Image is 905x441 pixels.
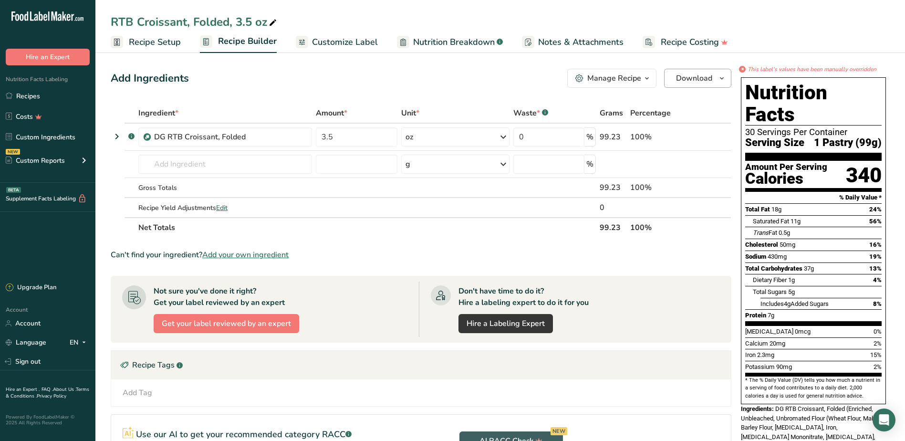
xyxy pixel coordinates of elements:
[600,182,626,193] div: 99.23
[779,229,790,236] span: 0.5g
[869,218,882,225] span: 56%
[406,131,413,143] div: oz
[154,131,273,143] div: DG RTB Croissant, Folded
[791,218,801,225] span: 11g
[869,265,882,272] span: 13%
[458,314,553,333] a: Hire a Labeling Expert
[757,351,774,358] span: 2.3mg
[6,149,20,155] div: NEW
[745,192,882,203] section: % Daily Value *
[873,300,882,307] span: 8%
[745,206,770,213] span: Total Fat
[6,386,40,393] a: Hire an Expert .
[53,386,76,393] a: About Us .
[6,386,89,399] a: Terms & Conditions .
[6,283,56,293] div: Upgrade Plan
[6,156,65,166] div: Custom Reports
[745,265,802,272] span: Total Carbohydrates
[846,163,882,188] div: 340
[162,318,291,329] span: Get your label reviewed by an expert
[664,69,731,88] button: Download
[770,340,785,347] span: 20mg
[111,13,279,31] div: RTB Croissant, Folded, 3.5 oz
[202,249,289,261] span: Add your own ingredient
[397,31,503,53] a: Nutrition Breakdown
[788,288,795,295] span: 5g
[513,107,548,119] div: Waste
[138,155,312,174] input: Add Ingredient
[630,131,686,143] div: 100%
[538,36,624,49] span: Notes & Attachments
[70,337,90,348] div: EN
[874,340,882,347] span: 2%
[630,182,686,193] div: 100%
[567,69,656,88] button: Manage Recipe
[768,253,787,260] span: 430mg
[869,241,882,248] span: 16%
[6,187,21,193] div: BETA
[771,206,781,213] span: 18g
[630,107,671,119] span: Percentage
[138,183,312,193] div: Gross Totals
[6,334,46,351] a: Language
[123,387,152,399] div: Add Tag
[216,203,228,212] span: Edit
[873,276,882,283] span: 4%
[745,127,882,137] div: 30 Servings Per Container
[600,202,626,213] div: 0
[745,241,778,248] span: Cholesterol
[458,285,589,308] div: Don't have time to do it? Hire a labeling expert to do it for you
[643,31,728,53] a: Recipe Costing
[406,158,410,170] div: g
[745,312,766,319] span: Protein
[37,393,66,399] a: Privacy Policy
[144,134,151,141] img: Sub Recipe
[154,314,299,333] button: Get your label reviewed by an expert
[401,107,419,119] span: Unit
[776,363,792,370] span: 90mg
[753,288,787,295] span: Total Sugars
[748,65,876,73] i: This label's values have been manually overridden
[869,253,882,260] span: 19%
[745,328,793,335] span: [MEDICAL_DATA]
[413,36,495,49] span: Nutrition Breakdown
[129,36,181,49] span: Recipe Setup
[795,328,811,335] span: 0mcg
[874,363,882,370] span: 2%
[745,253,766,260] span: Sodium
[600,131,626,143] div: 99.23
[760,300,829,307] span: Includes Added Sugars
[753,276,787,283] span: Dietary Fiber
[312,36,378,49] span: Customize Label
[218,35,277,48] span: Recipe Builder
[745,172,827,186] div: Calories
[661,36,719,49] span: Recipe Costing
[316,107,347,119] span: Amount
[745,351,756,358] span: Iron
[741,405,774,412] span: Ingredients:
[870,351,882,358] span: 15%
[780,241,795,248] span: 50mg
[745,340,768,347] span: Calcium
[42,386,53,393] a: FAQ .
[138,107,178,119] span: Ingredient
[296,31,378,53] a: Customize Label
[745,363,775,370] span: Potassium
[874,328,882,335] span: 0%
[814,137,882,149] span: 1 Pastry (99g)
[768,312,774,319] span: 7g
[6,414,90,426] div: Powered By FoodLabelMaker © 2025 All Rights Reserved
[628,217,688,237] th: 100%
[111,31,181,53] a: Recipe Setup
[676,73,712,84] span: Download
[111,71,189,86] div: Add Ingredients
[753,229,777,236] span: Fat
[869,206,882,213] span: 24%
[753,218,789,225] span: Saturated Fat
[111,351,731,379] div: Recipe Tags
[136,428,352,441] p: Use our AI to get your recommended category RACC
[784,300,791,307] span: 4g
[587,73,641,84] div: Manage Recipe
[753,229,769,236] i: Trans
[111,249,731,261] div: Can't find your ingredient?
